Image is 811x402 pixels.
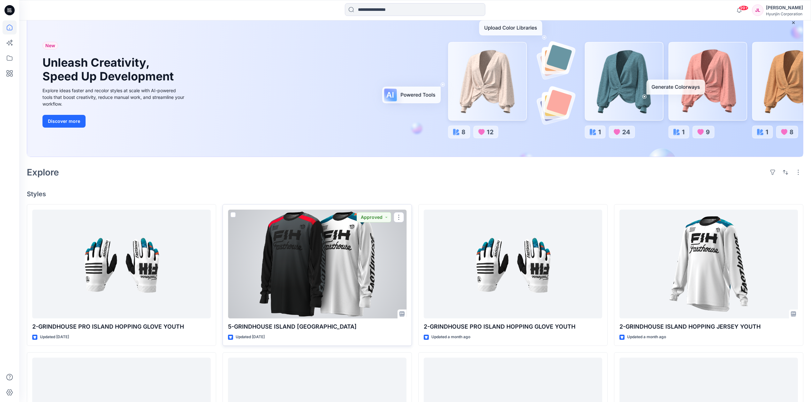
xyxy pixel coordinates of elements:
[45,42,55,49] span: New
[431,334,470,340] p: Updated a month ago
[766,11,803,16] div: Hyunjin Corporation
[42,56,177,83] h1: Unleash Creativity, Speed Up Development
[42,115,186,128] a: Discover more
[32,210,211,319] a: 2-GRINDHOUSE PRO ISLAND HOPPING GLOVE YOUTH
[32,322,211,331] p: 2-GRINDHOUSE PRO ISLAND HOPPING GLOVE YOUTH
[619,210,798,319] a: 2-GRINDHOUSE ISLAND HOPPING JERSEY YOUTH
[619,322,798,331] p: 2-GRINDHOUSE ISLAND HOPPING JERSEY YOUTH
[766,4,803,11] div: [PERSON_NAME]
[40,334,69,340] p: Updated [DATE]
[739,5,748,11] span: 99+
[752,4,763,16] div: JL
[228,322,406,331] p: 5-GRINDHOUSE ISLAND [GEOGRAPHIC_DATA]
[27,167,59,177] h2: Explore
[228,210,406,319] a: 5-GRINDHOUSE ISLAND HOPPING JERSEY
[424,210,602,319] a: 2-GRINDHOUSE PRO ISLAND HOPPING GLOVE YOUTH
[42,87,186,107] div: Explore ideas faster and recolor styles at scale with AI-powered tools that boost creativity, red...
[627,334,666,340] p: Updated a month ago
[236,334,265,340] p: Updated [DATE]
[27,190,803,198] h4: Styles
[424,322,602,331] p: 2-GRINDHOUSE PRO ISLAND HOPPING GLOVE YOUTH
[42,115,86,128] button: Discover more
